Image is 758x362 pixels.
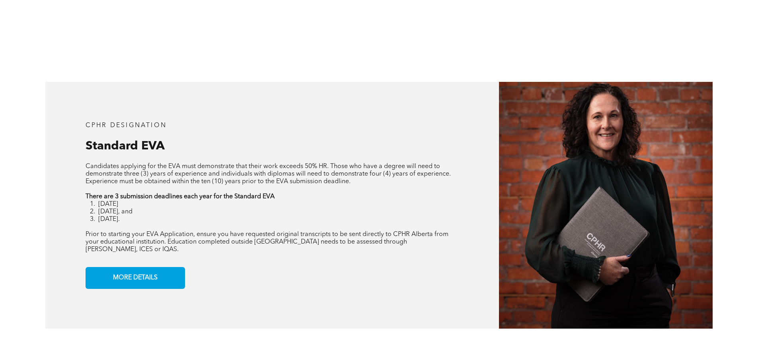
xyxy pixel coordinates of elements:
strong: There are 3 submission deadlines each year for the Standard EVA [86,194,275,200]
a: MORE DETAILS [86,267,185,289]
span: Candidates applying for the EVA must demonstrate that their work exceeds 50% HR. Those who have a... [86,163,451,185]
span: Standard EVA [86,140,165,152]
span: [DATE] [98,201,118,207]
span: MORE DETAILS [110,270,160,286]
span: [DATE]. [98,216,120,223]
span: CPHR DESIGNATION [86,122,167,129]
span: Prior to starting your EVA Application, ensure you have requested original transcripts to be sent... [86,231,448,253]
span: [DATE], and [98,209,133,215]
